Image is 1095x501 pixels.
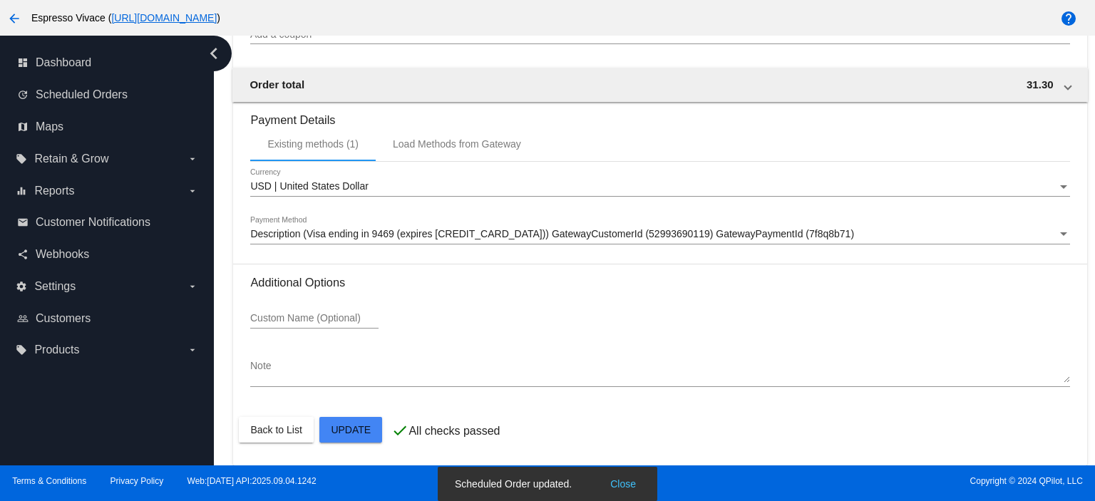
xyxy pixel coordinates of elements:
[34,344,79,356] span: Products
[250,228,854,239] span: Description (Visa ending in 9469 (expires [CREDIT_CARD_DATA])) GatewayCustomerId (52993690119) Ga...
[16,281,27,292] i: settings
[17,217,29,228] i: email
[250,181,1069,192] mat-select: Currency
[16,344,27,356] i: local_offer
[12,476,86,486] a: Terms & Conditions
[17,313,29,324] i: people_outline
[34,153,108,165] span: Retain & Grow
[393,138,521,150] div: Load Methods from Gateway
[250,313,379,324] input: Custom Name (Optional)
[6,10,23,27] mat-icon: arrow_back
[17,211,198,234] a: email Customer Notifications
[606,477,640,491] button: Close
[16,153,27,165] i: local_offer
[267,138,359,150] div: Existing methods (1)
[250,276,1069,289] h3: Additional Options
[16,185,27,197] i: equalizer
[36,216,150,229] span: Customer Notifications
[250,424,302,435] span: Back to List
[187,476,317,486] a: Web:[DATE] API:2025.09.04.1242
[17,249,29,260] i: share
[239,417,313,443] button: Back to List
[17,307,198,330] a: people_outline Customers
[36,88,128,101] span: Scheduled Orders
[187,153,198,165] i: arrow_drop_down
[187,281,198,292] i: arrow_drop_down
[17,83,198,106] a: update Scheduled Orders
[250,103,1069,127] h3: Payment Details
[17,51,198,74] a: dashboard Dashboard
[34,280,76,293] span: Settings
[36,312,91,325] span: Customers
[17,243,198,266] a: share Webhooks
[187,344,198,356] i: arrow_drop_down
[232,68,1087,102] mat-expansion-panel-header: Order total 31.30
[17,89,29,100] i: update
[187,185,198,197] i: arrow_drop_down
[17,115,198,138] a: map Maps
[408,425,500,438] p: All checks passed
[36,56,91,69] span: Dashboard
[17,57,29,68] i: dashboard
[560,476,1083,486] span: Copyright © 2024 QPilot, LLC
[110,476,164,486] a: Privacy Policy
[391,422,408,439] mat-icon: check
[250,229,1069,240] mat-select: Payment Method
[36,248,89,261] span: Webhooks
[1027,78,1054,91] span: 31.30
[17,121,29,133] i: map
[250,78,304,91] span: Order total
[455,477,640,491] simple-snack-bar: Scheduled Order updated.
[250,180,368,192] span: USD | United States Dollar
[202,42,225,65] i: chevron_left
[1060,10,1077,27] mat-icon: help
[111,12,217,24] a: [URL][DOMAIN_NAME]
[31,12,220,24] span: Espresso Vivace ( )
[319,417,382,443] button: Update
[36,120,63,133] span: Maps
[331,424,371,435] span: Update
[34,185,74,197] span: Reports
